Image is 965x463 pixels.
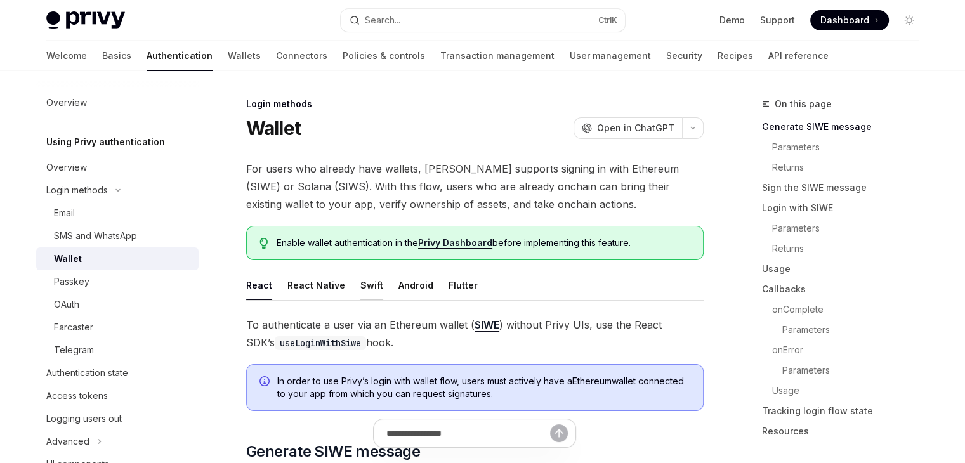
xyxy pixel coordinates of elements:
[365,13,400,28] div: Search...
[36,293,199,316] a: OAuth
[718,41,753,71] a: Recipes
[36,339,199,362] a: Telegram
[46,411,122,426] div: Logging users out
[259,238,268,249] svg: Tip
[36,270,199,293] a: Passkey
[46,41,87,71] a: Welcome
[772,340,929,360] a: onError
[775,96,832,112] span: On this page
[762,178,929,198] a: Sign the SIWE message
[418,237,492,249] a: Privy Dashboard
[360,270,383,300] button: Swift
[36,362,199,384] a: Authentication state
[46,134,165,150] h5: Using Privy authentication
[574,117,682,139] button: Open in ChatGPT
[341,9,625,32] button: Search...CtrlK
[36,225,199,247] a: SMS and WhatsApp
[449,270,478,300] button: Flutter
[54,205,75,221] div: Email
[760,14,795,27] a: Support
[228,41,261,71] a: Wallets
[46,183,108,198] div: Login methods
[54,228,137,244] div: SMS and WhatsApp
[343,41,425,71] a: Policies & controls
[54,320,93,335] div: Farcaster
[277,237,690,249] span: Enable wallet authentication in the before implementing this feature.
[46,365,128,381] div: Authentication state
[54,342,94,358] div: Telegram
[246,160,704,213] span: For users who already have wallets, [PERSON_NAME] supports signing in with Ethereum (SIWE) or Sol...
[762,259,929,279] a: Usage
[46,11,125,29] img: light logo
[772,157,929,178] a: Returns
[54,297,79,312] div: OAuth
[246,316,704,351] span: To authenticate a user via an Ethereum wallet ( ) without Privy UIs, use the React SDK’s hook.
[36,202,199,225] a: Email
[820,14,869,27] span: Dashboard
[36,247,199,270] a: Wallet
[398,270,433,300] button: Android
[246,98,704,110] div: Login methods
[810,10,889,30] a: Dashboard
[597,122,674,134] span: Open in ChatGPT
[772,218,929,238] a: Parameters
[46,95,87,110] div: Overview
[666,41,702,71] a: Security
[598,15,617,25] span: Ctrl K
[36,384,199,407] a: Access tokens
[46,160,87,175] div: Overview
[772,381,929,401] a: Usage
[762,117,929,137] a: Generate SIWE message
[147,41,213,71] a: Authentication
[762,279,929,299] a: Callbacks
[899,10,919,30] button: Toggle dark mode
[772,299,929,320] a: onComplete
[36,407,199,430] a: Logging users out
[36,156,199,179] a: Overview
[782,320,929,340] a: Parameters
[277,375,690,400] span: In order to use Privy’s login with wallet flow, users must actively have a Ethereum wallet connec...
[772,137,929,157] a: Parameters
[259,376,272,389] svg: Info
[570,41,651,71] a: User management
[36,91,199,114] a: Overview
[54,274,89,289] div: Passkey
[54,251,82,266] div: Wallet
[550,424,568,442] button: Send message
[46,434,89,449] div: Advanced
[762,198,929,218] a: Login with SIWE
[276,41,327,71] a: Connectors
[102,41,131,71] a: Basics
[275,336,366,350] code: useLoginWithSiwe
[36,316,199,339] a: Farcaster
[46,388,108,403] div: Access tokens
[719,14,745,27] a: Demo
[772,238,929,259] a: Returns
[762,421,929,441] a: Resources
[287,270,345,300] button: React Native
[246,117,301,140] h1: Wallet
[768,41,829,71] a: API reference
[475,318,499,332] a: SIWE
[762,401,929,421] a: Tracking login flow state
[782,360,929,381] a: Parameters
[440,41,555,71] a: Transaction management
[246,270,272,300] button: React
